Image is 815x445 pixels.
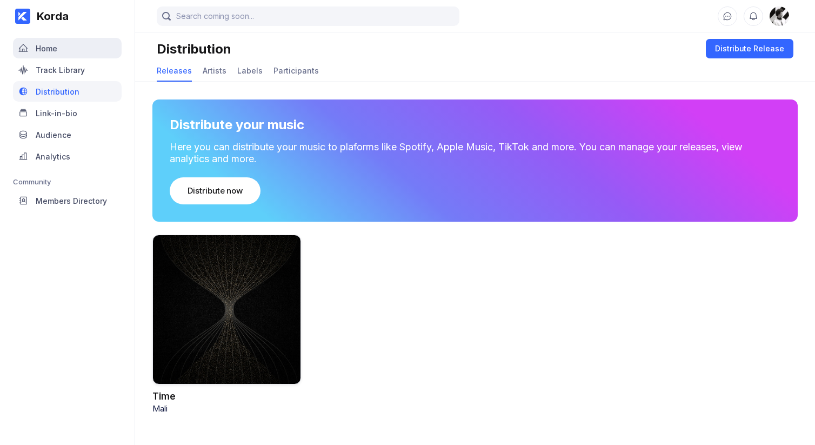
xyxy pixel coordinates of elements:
[13,81,122,103] a: Distribution
[237,66,263,75] div: Labels
[157,6,459,26] input: Search coming soon...
[152,391,176,402] a: Time
[273,66,319,75] div: Participants
[157,66,192,75] div: Releases
[36,152,70,161] div: Analytics
[36,196,107,205] div: Members Directory
[770,6,789,26] img: 160x160
[188,185,243,196] div: Distribute now
[36,44,57,53] div: Home
[13,59,122,81] a: Track Library
[36,130,71,140] div: Audience
[13,190,122,212] a: Members Directory
[157,61,192,82] a: Releases
[715,43,784,54] div: Distribute Release
[170,141,780,164] div: Here you can distribute your music to plaforms like Spotify, Apple Music, TikTok and more. You ca...
[13,103,122,124] a: Link-in-bio
[170,117,304,132] div: Distribute your music
[13,146,122,168] a: Analytics
[706,39,793,58] button: Distribute Release
[770,6,789,26] div: Mali McCalla
[203,61,226,82] a: Artists
[157,41,231,57] div: Distribution
[13,177,122,186] div: Community
[30,10,69,23] div: Korda
[13,124,122,146] a: Audience
[237,61,263,82] a: Labels
[36,65,85,75] div: Track Library
[203,66,226,75] div: Artists
[170,177,260,204] button: Distribute now
[36,109,77,118] div: Link-in-bio
[13,38,122,59] a: Home
[36,87,79,96] div: Distribution
[152,403,301,414] div: Mali
[273,61,319,82] a: Participants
